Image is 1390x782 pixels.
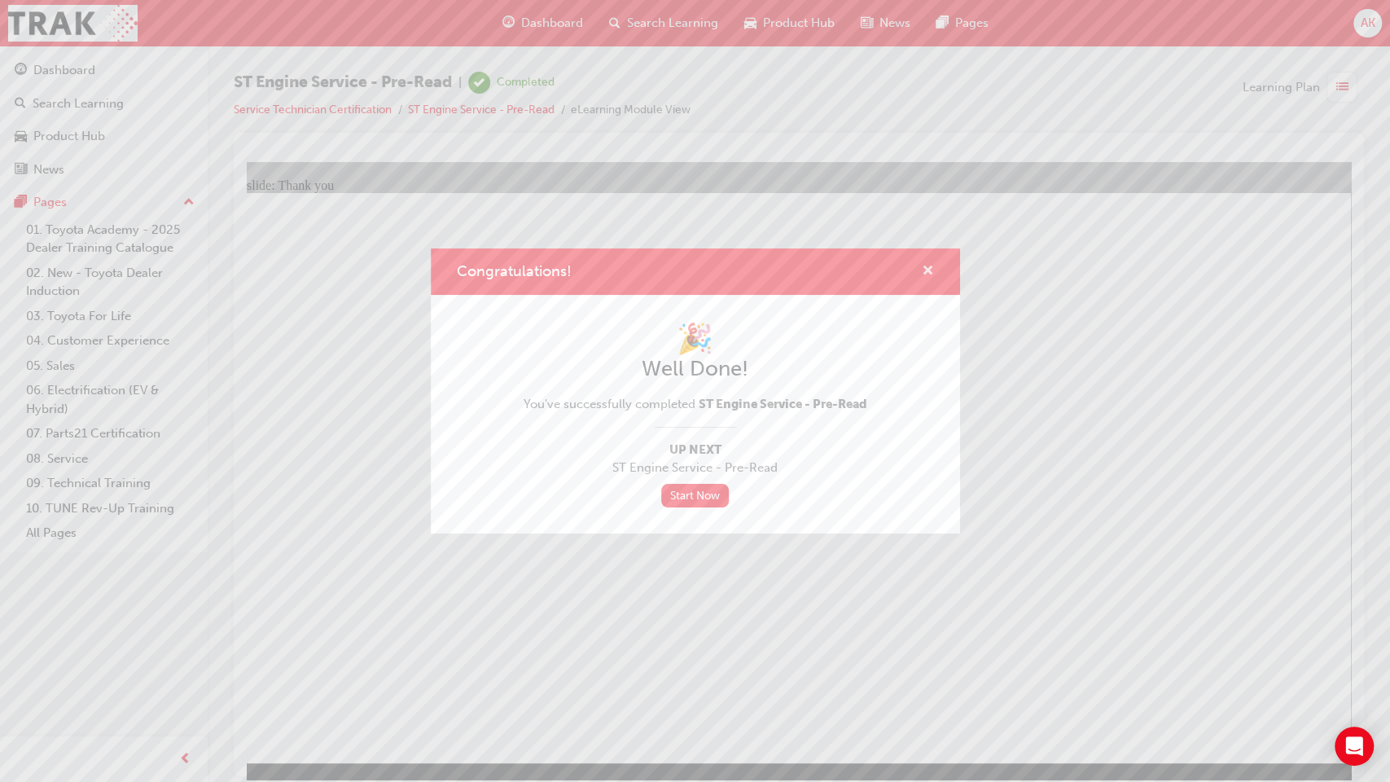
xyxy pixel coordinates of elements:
[524,441,867,459] span: Up Next
[922,265,934,279] span: cross-icon
[699,397,867,411] span: ST Engine Service - Pre-Read
[524,459,867,477] span: ST Engine Service - Pre-Read
[457,262,572,280] span: Congratulations!
[524,356,867,382] h2: Well Done!
[922,261,934,282] button: cross-icon
[524,397,867,411] span: You've successfully completed
[1335,727,1374,766] div: Open Intercom Messenger
[524,321,867,357] h1: 🎉
[431,248,960,533] div: Congratulations!
[661,484,730,507] a: Start Now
